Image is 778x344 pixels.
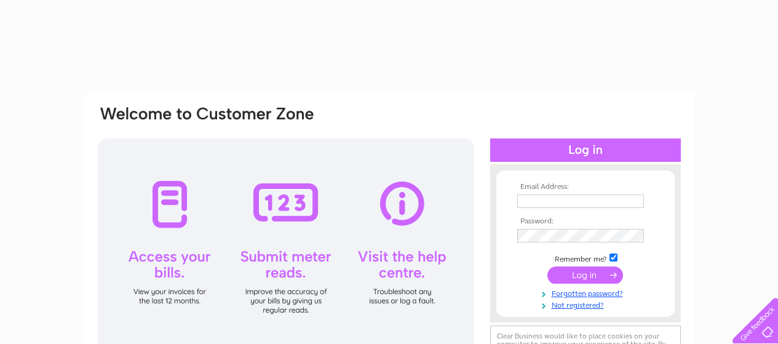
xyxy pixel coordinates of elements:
[514,183,657,191] th: Email Address:
[547,266,623,284] input: Submit
[514,252,657,264] td: Remember me?
[517,298,657,310] a: Not registered?
[517,287,657,298] a: Forgotten password?
[514,217,657,226] th: Password:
